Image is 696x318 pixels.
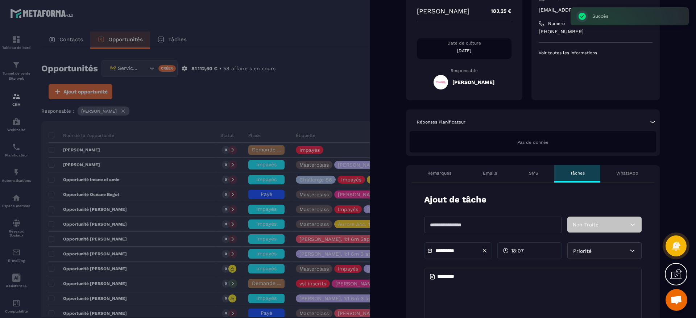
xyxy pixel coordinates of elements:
[417,40,511,46] p: Date de clôture
[570,170,585,176] p: Tâches
[424,194,486,206] p: Ajout de tâche
[417,7,469,15] p: [PERSON_NAME]
[573,222,598,227] span: Non Traité
[517,140,548,145] span: Pas de donnée
[417,48,511,54] p: [DATE]
[529,170,538,176] p: SMS
[452,79,494,85] h5: [PERSON_NAME]
[511,247,524,254] span: 18:07
[417,119,465,125] p: Réponses Planificateur
[484,4,511,18] p: 183,25 €
[417,68,511,73] p: Responsable
[483,170,497,176] p: Emails
[616,170,638,176] p: WhatsApp
[539,50,652,56] p: Voir toutes les informations
[539,28,652,35] p: [PHONE_NUMBER]
[666,289,687,311] div: Ouvrir le chat
[548,21,565,26] p: Numéro
[573,248,592,254] span: Priorité
[427,170,451,176] p: Remarques
[539,7,652,13] p: [EMAIL_ADDRESS][DOMAIN_NAME]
